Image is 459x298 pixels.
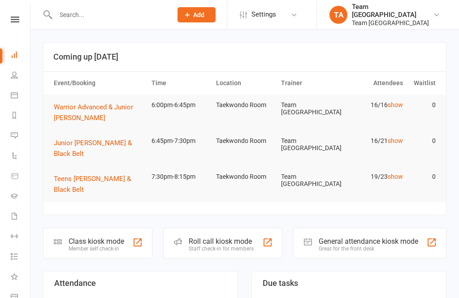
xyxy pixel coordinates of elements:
td: Taekwondo Room [212,95,277,116]
th: Attendees [342,72,407,95]
div: Member self check-in [69,246,124,252]
button: Teens [PERSON_NAME] & Black Belt [54,173,143,195]
td: 0 [407,95,439,116]
div: Great for the front desk [319,246,418,252]
th: Event/Booking [50,72,147,95]
span: Teens [PERSON_NAME] & Black Belt [54,175,131,194]
a: Reports [11,106,31,126]
a: Product Sales [11,167,31,187]
div: Class kiosk mode [69,237,124,246]
a: show [388,173,403,180]
div: Roll call kiosk mode [189,237,254,246]
button: Junior [PERSON_NAME] & Black Belt [54,138,143,159]
h3: Attendance [54,279,227,288]
input: Search... [53,9,166,21]
button: Warrior Advanced & Junior [PERSON_NAME] [54,102,143,123]
div: Staff check-in for members [189,246,254,252]
a: show [388,101,403,108]
span: Settings [251,4,276,25]
th: Trainer [277,72,342,95]
div: General attendance kiosk mode [319,237,418,246]
th: Location [212,72,277,95]
td: 0 [407,130,439,151]
td: 16/21 [342,130,407,151]
td: 16/16 [342,95,407,116]
button: Add [178,7,216,22]
td: 6:45pm-7:30pm [147,130,212,151]
span: Warrior Advanced & Junior [PERSON_NAME] [54,103,133,122]
a: Dashboard [11,46,31,66]
td: 19/23 [342,166,407,187]
a: Calendar [11,86,31,106]
div: Team [GEOGRAPHIC_DATA] [352,3,433,19]
span: Junior [PERSON_NAME] & Black Belt [54,139,132,158]
td: 7:30pm-8:15pm [147,166,212,187]
td: Team [GEOGRAPHIC_DATA] [277,95,342,123]
th: Waitlist [407,72,439,95]
a: What's New [11,268,31,288]
td: 6:00pm-6:45pm [147,95,212,116]
div: TA [329,6,347,24]
td: Team [GEOGRAPHIC_DATA] [277,166,342,194]
a: People [11,66,31,86]
span: Add [193,11,204,18]
td: Team [GEOGRAPHIC_DATA] [277,130,342,159]
td: Taekwondo Room [212,166,277,187]
h3: Due tasks [263,279,435,288]
a: show [388,137,403,144]
th: Time [147,72,212,95]
h3: Coming up [DATE] [53,52,436,61]
td: Taekwondo Room [212,130,277,151]
td: 0 [407,166,439,187]
div: Team [GEOGRAPHIC_DATA] [352,19,433,27]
